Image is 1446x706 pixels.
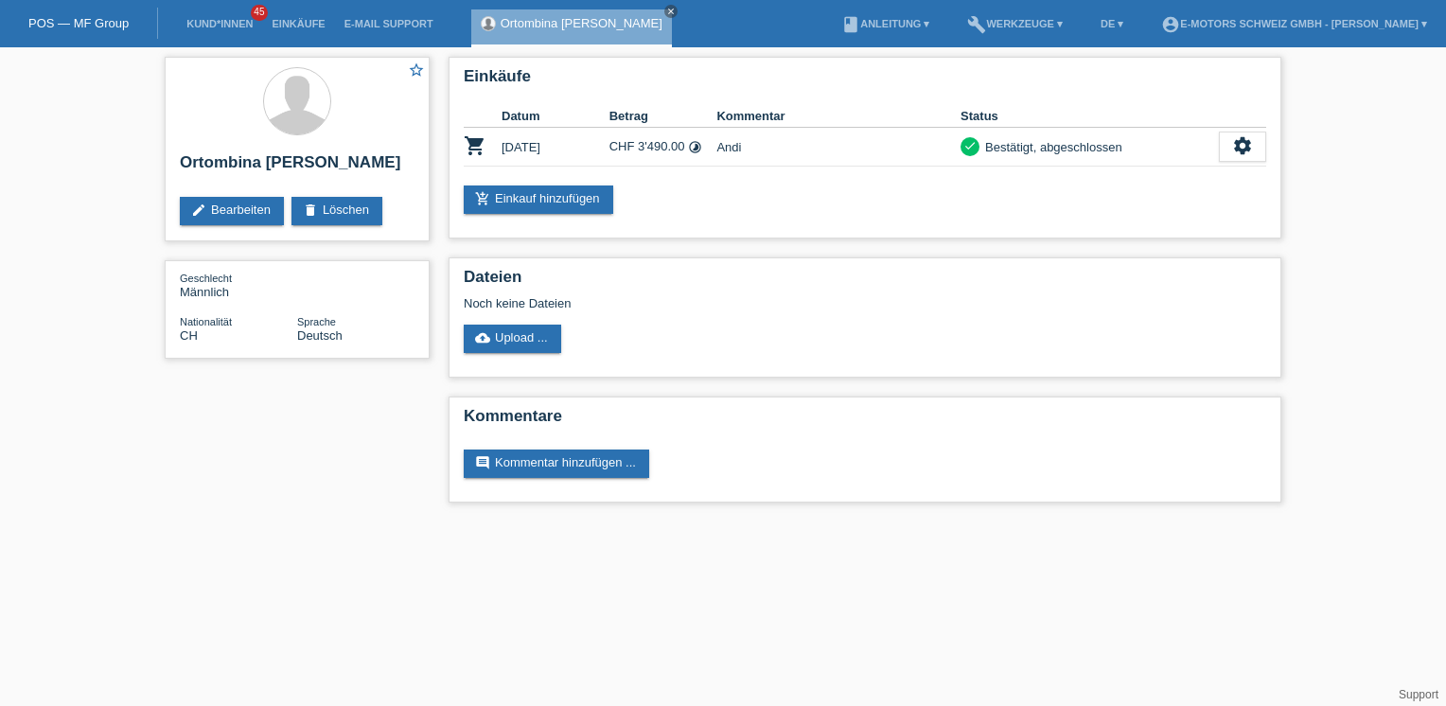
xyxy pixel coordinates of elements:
[251,5,268,21] span: 45
[464,268,1266,296] h2: Dateien
[464,134,486,157] i: POSP00026686
[464,67,1266,96] h2: Einkäufe
[716,105,961,128] th: Kommentar
[335,18,443,29] a: E-Mail Support
[1161,15,1180,34] i: account_circle
[961,105,1219,128] th: Status
[28,16,129,30] a: POS — MF Group
[464,185,613,214] a: add_shopping_cartEinkauf hinzufügen
[464,407,1266,435] h2: Kommentare
[1232,135,1253,156] i: settings
[177,18,262,29] a: Kund*innen
[180,197,284,225] a: editBearbeiten
[475,330,490,345] i: cloud_upload
[180,316,232,327] span: Nationalität
[180,271,297,299] div: Männlich
[688,140,702,154] i: Fixe Raten (48 Raten)
[501,16,662,30] a: Ortombina [PERSON_NAME]
[716,128,961,167] td: Andi
[291,197,382,225] a: deleteLöschen
[979,137,1122,157] div: Bestätigt, abgeschlossen
[262,18,334,29] a: Einkäufe
[475,191,490,206] i: add_shopping_cart
[464,296,1042,310] div: Noch keine Dateien
[832,18,939,29] a: bookAnleitung ▾
[297,328,343,343] span: Deutsch
[303,203,318,218] i: delete
[297,316,336,327] span: Sprache
[180,328,198,343] span: Schweiz
[958,18,1072,29] a: buildWerkzeuge ▾
[408,62,425,81] a: star_border
[609,105,717,128] th: Betrag
[666,7,676,16] i: close
[609,128,717,167] td: CHF 3'490.00
[1152,18,1437,29] a: account_circleE-Motors Schweiz GmbH - [PERSON_NAME] ▾
[475,455,490,470] i: comment
[841,15,860,34] i: book
[1399,688,1438,701] a: Support
[664,5,678,18] a: close
[180,153,414,182] h2: Ortombina [PERSON_NAME]
[180,273,232,284] span: Geschlecht
[1091,18,1133,29] a: DE ▾
[464,450,649,478] a: commentKommentar hinzufügen ...
[502,128,609,167] td: [DATE]
[967,15,986,34] i: build
[408,62,425,79] i: star_border
[502,105,609,128] th: Datum
[963,139,977,152] i: check
[191,203,206,218] i: edit
[464,325,561,353] a: cloud_uploadUpload ...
